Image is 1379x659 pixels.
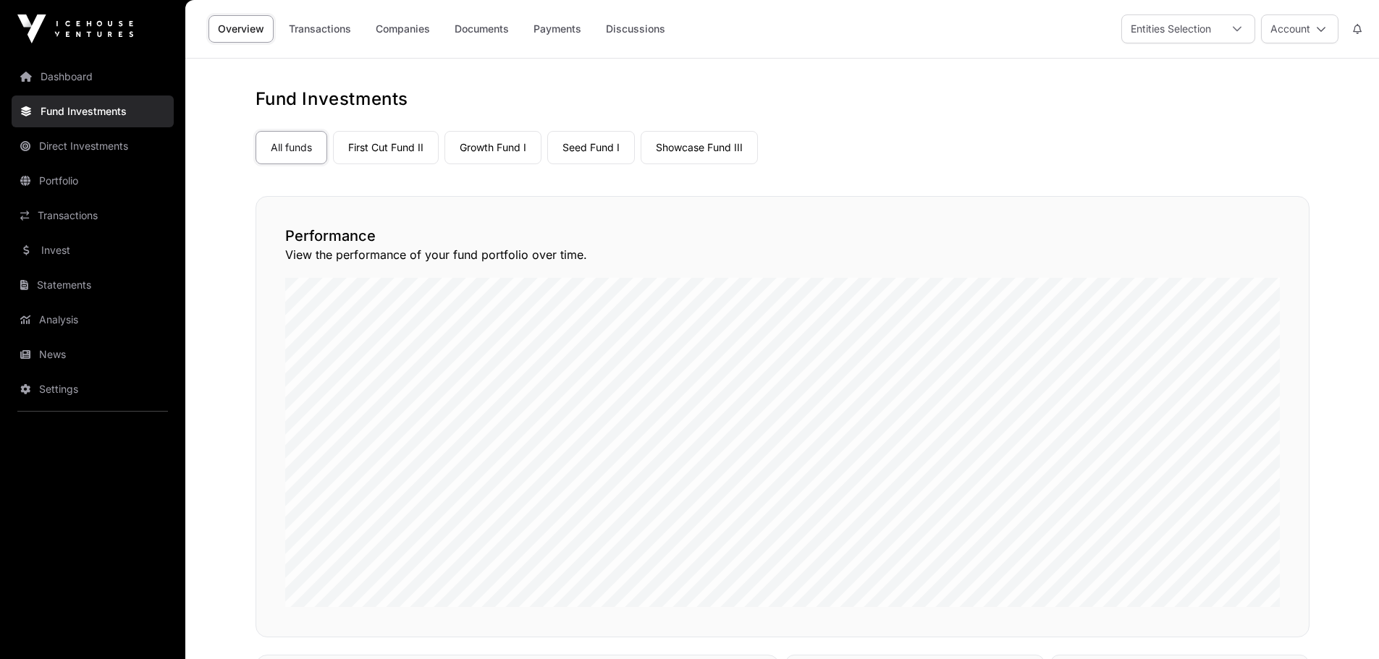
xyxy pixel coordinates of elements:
a: Companies [366,15,439,43]
a: Transactions [279,15,360,43]
a: Seed Fund I [547,131,635,164]
a: Growth Fund I [444,131,541,164]
a: Portfolio [12,165,174,197]
a: Discussions [596,15,675,43]
a: Invest [12,234,174,266]
img: Icehouse Ventures Logo [17,14,133,43]
a: Statements [12,269,174,301]
a: Overview [208,15,274,43]
a: Payments [524,15,591,43]
div: Entities Selection [1122,15,1220,43]
a: Dashboard [12,61,174,93]
p: View the performance of your fund portfolio over time. [285,246,1280,263]
a: First Cut Fund II [333,131,439,164]
h1: Fund Investments [256,88,1310,111]
a: News [12,339,174,370]
a: Fund Investments [12,95,174,127]
a: All funds [256,131,327,164]
a: Transactions [12,200,174,231]
h2: Performance [285,226,1280,246]
iframe: Chat Widget [1307,590,1379,659]
a: Showcase Fund III [641,131,758,164]
a: Documents [445,15,518,43]
button: Account [1261,14,1338,43]
a: Analysis [12,304,174,336]
a: Settings [12,373,174,405]
a: Direct Investments [12,130,174,162]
